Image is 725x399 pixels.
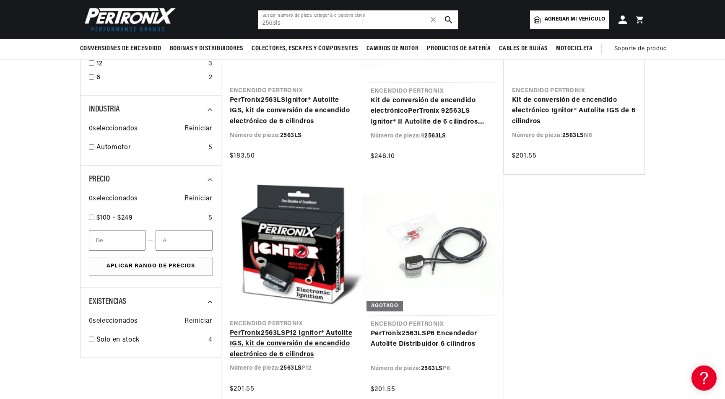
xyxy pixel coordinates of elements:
[89,298,126,306] font: Existencias
[96,144,131,151] font: Automotor
[89,105,120,114] font: Industria
[89,195,93,202] font: 0
[208,337,213,343] font: 4
[89,257,213,276] button: Aplicar rango de precios
[614,46,672,52] font: Soporte de producto
[499,45,548,52] font: Cables de bujías
[247,39,362,59] summary: Colectores, escapes y componentes
[556,45,593,52] font: Motocicleta
[80,5,177,34] img: Pertronix
[366,45,419,52] font: Cambios de motor
[371,96,495,128] a: Kit de conversión de encendido electrónicoPerTronix 92563LS Ignitor® II Autolite de 6 cilindros s...
[184,195,212,202] font: Reiniciar
[80,39,166,59] summary: Conversiones de encendido
[545,17,605,22] font: Agregar mi vehículo
[96,74,101,81] font: 6
[96,60,103,67] font: 12
[93,318,138,324] font: seleccionados
[208,215,213,221] font: 5
[362,39,423,59] summary: Cambios de motor
[184,318,212,324] font: Reiniciar
[530,10,609,29] a: Agregar mi vehículo
[423,39,495,59] summary: Productos de batería
[89,318,93,324] font: 0
[427,45,491,52] font: Productos de batería
[252,45,358,52] font: Colectores, escapes y componentes
[170,45,243,52] font: Bobinas y distribuidores
[89,230,146,251] input: De
[93,195,138,202] font: seleccionados
[371,329,495,350] a: PerTronix2563LSP6 Encendedor Autolite Distribuidor 6 cilindros
[156,230,212,251] input: A
[495,39,552,59] summary: Cables de bujías
[184,125,212,132] font: Reiniciar
[439,10,458,29] button: botón de búsqueda
[96,215,133,221] font: $100 - $249
[96,337,140,343] font: Solo en stock
[89,175,110,184] font: Precio
[258,10,458,29] input: Buscar número de pieza, categoría o palabra clave
[230,95,354,127] a: PerTronix2563LSIgnitor® Autolite IGS, kit de conversión de encendido electrónico de 6 cilindros
[93,125,138,132] font: seleccionados
[80,45,161,52] font: Conversiones de encendido
[209,74,213,81] font: 2
[430,15,437,24] font: ✕
[512,95,636,127] a: Kit de conversión de encendido electrónico Ignitor® Autolite IGS de 6 cilindros
[89,125,93,132] font: 0
[148,237,154,244] font: —
[552,39,597,59] summary: Motocicleta
[230,328,354,360] a: PerTronix2563LSP12 Ignitor® Autolite IGS, kit de conversión de encendido electrónico de 6 cilindros
[166,39,247,59] summary: Bobinas y distribuidores
[208,144,213,151] font: 5
[208,60,213,67] font: 3
[614,39,676,59] summary: Soporte de producto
